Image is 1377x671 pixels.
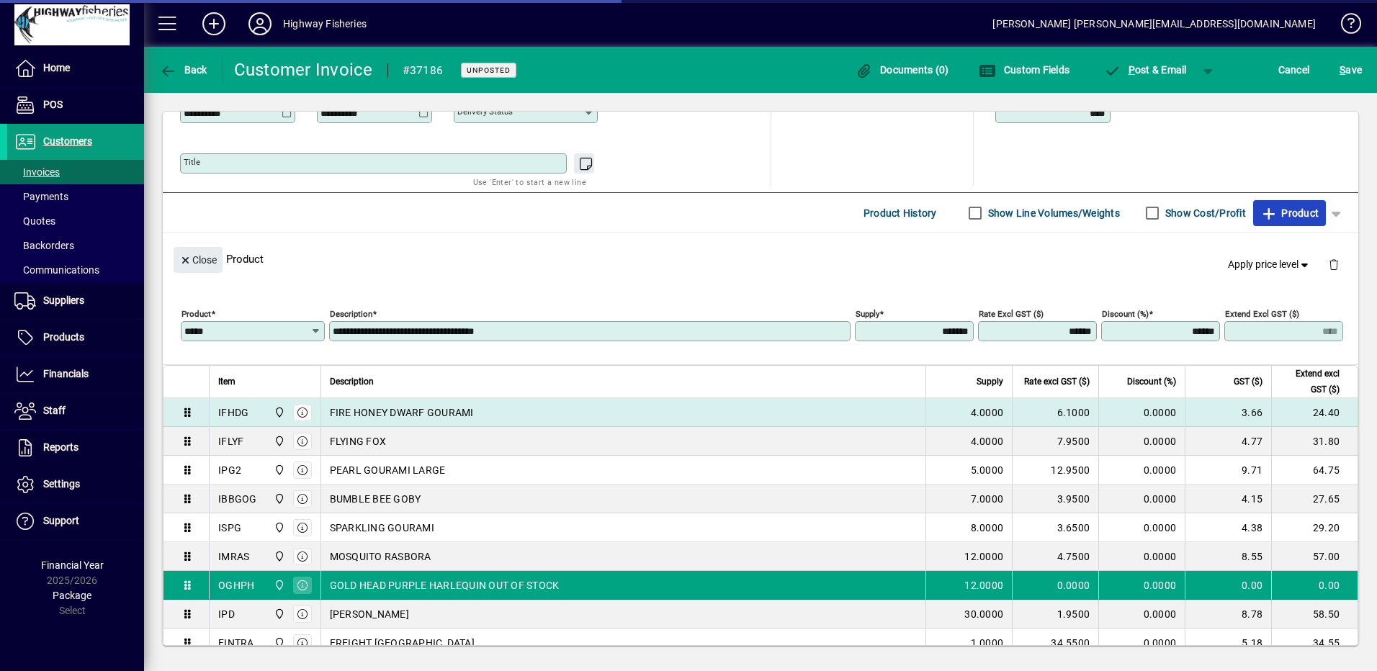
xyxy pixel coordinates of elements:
div: IFHDG [218,405,248,420]
span: Invoices [14,166,60,178]
app-page-header-button: Delete [1317,258,1351,271]
button: Add [191,11,237,37]
span: 4.0000 [971,405,1004,420]
mat-label: Title [184,157,200,167]
span: Backorders [14,240,74,251]
span: Highway Fisheries Ltd [270,549,287,564]
span: Highway Fisheries Ltd [270,462,287,478]
span: Highway Fisheries Ltd [270,606,287,622]
td: 0.0000 [1098,542,1185,571]
div: 12.9500 [1021,463,1090,477]
span: Supply [977,374,1003,389]
td: 9.71 [1185,456,1271,485]
span: Communications [14,264,99,276]
mat-label: Description [330,309,372,319]
span: ost & Email [1103,64,1187,76]
span: 30.0000 [964,607,1003,621]
span: GST ($) [1234,374,1262,389]
span: Extend excl GST ($) [1280,366,1340,397]
span: Customers [43,135,92,147]
a: Quotes [7,209,144,233]
mat-label: Extend excl GST ($) [1225,309,1299,319]
span: Highway Fisheries Ltd [270,433,287,449]
button: Product [1253,200,1326,226]
td: 8.55 [1185,542,1271,571]
td: 0.0000 [1098,456,1185,485]
span: POS [43,99,63,110]
div: 3.6500 [1021,521,1090,535]
span: Back [159,64,207,76]
span: Support [43,515,79,526]
a: Products [7,320,144,356]
div: ISPG [218,521,241,535]
a: Staff [7,393,144,429]
span: Quotes [14,215,55,227]
td: 8.78 [1185,600,1271,629]
span: Rate excl GST ($) [1024,374,1090,389]
span: Payments [14,191,68,202]
a: Settings [7,467,144,503]
span: Highway Fisheries Ltd [270,520,287,536]
button: Post & Email [1096,57,1194,83]
span: Custom Fields [979,64,1069,76]
label: Show Line Volumes/Weights [985,206,1120,220]
td: 29.20 [1271,513,1358,542]
td: 0.00 [1185,571,1271,600]
span: P [1129,64,1135,76]
div: IMRAS [218,549,249,564]
span: ave [1340,58,1362,81]
div: [PERSON_NAME] [PERSON_NAME][EMAIL_ADDRESS][DOMAIN_NAME] [992,12,1316,35]
td: 0.0000 [1098,629,1185,657]
button: Profile [237,11,283,37]
span: Cancel [1278,58,1310,81]
span: 12.0000 [964,578,1003,593]
div: Product [163,233,1358,285]
span: Close [179,248,217,272]
span: S [1340,64,1345,76]
span: MOSQUITO RASBORA [330,549,431,564]
button: Cancel [1275,57,1314,83]
span: Financial Year [41,559,104,571]
div: IFLYF [218,434,243,449]
td: 4.38 [1185,513,1271,542]
div: OGHPH [218,578,254,593]
span: Financials [43,368,89,379]
td: 0.0000 [1098,513,1185,542]
span: Documents (0) [856,64,949,76]
div: 7.9500 [1021,434,1090,449]
span: SPARKLING GOURAMI [330,521,434,535]
td: 57.00 [1271,542,1358,571]
a: Financials [7,356,144,392]
span: 1.0000 [971,636,1004,650]
a: Home [7,50,144,86]
a: POS [7,87,144,123]
div: 3.9500 [1021,492,1090,506]
td: 64.75 [1271,456,1358,485]
span: Description [330,374,374,389]
td: 0.00 [1271,571,1358,600]
span: 12.0000 [964,549,1003,564]
td: 0.0000 [1098,398,1185,427]
span: Products [43,331,84,343]
div: FINTRA [218,636,254,650]
mat-label: Delivery status [457,107,513,117]
td: 4.77 [1185,427,1271,456]
td: 0.0000 [1098,485,1185,513]
a: Invoices [7,160,144,184]
span: Home [43,62,70,73]
span: FREIGHT [GEOGRAPHIC_DATA] [330,636,475,650]
span: Reports [43,441,79,453]
span: Product History [864,202,937,225]
span: Highway Fisheries Ltd [270,491,287,507]
button: Custom Fields [975,57,1073,83]
td: 24.40 [1271,398,1358,427]
td: 34.55 [1271,629,1358,657]
td: 0.0000 [1098,571,1185,600]
app-page-header-button: Back [144,57,223,83]
span: Staff [43,405,66,416]
button: Documents (0) [852,57,953,83]
a: Communications [7,258,144,282]
span: FLYING FOX [330,434,387,449]
label: Show Cost/Profit [1162,206,1246,220]
a: Payments [7,184,144,209]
